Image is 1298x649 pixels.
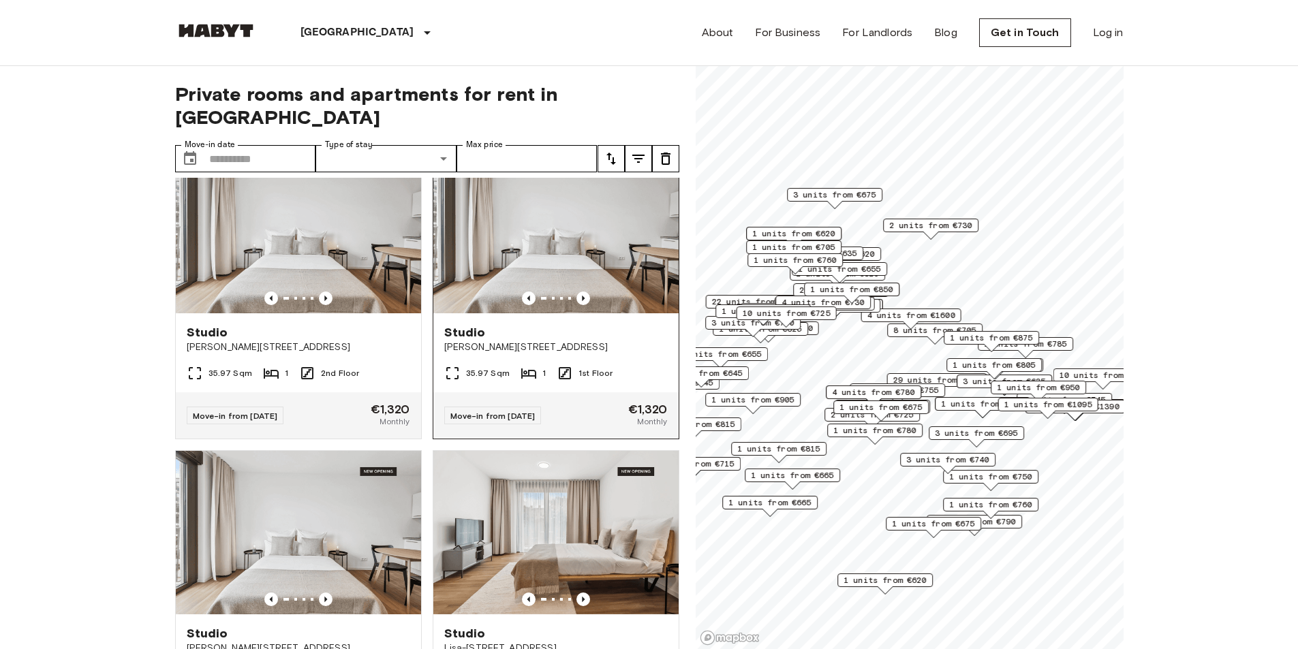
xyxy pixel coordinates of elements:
span: 4 units from €780 [832,386,915,398]
span: 2 units from €655 [679,348,762,360]
div: Map marker [948,358,1043,379]
span: 1 units from €665 [751,469,834,481]
a: About [702,25,734,41]
button: Previous image [264,291,278,305]
span: Studio [187,324,228,341]
div: Map marker [713,322,808,343]
div: Map marker [943,470,1038,491]
span: 3 units from €635 [963,375,1046,387]
div: Map marker [957,375,1052,396]
div: Map marker [826,385,921,407]
span: Move-in from [DATE] [450,411,536,421]
span: 1 units from €790 [933,516,1016,528]
div: Map marker [833,400,929,422]
span: 1 units from €635 [774,247,857,259]
span: 1 units from €645 [660,367,743,379]
div: Map marker [792,262,887,283]
span: 1 units from €685 [941,398,1024,410]
div: Map marker [705,295,805,316]
span: 1 units from €785 [984,338,1067,350]
span: 10 units from €645 [1059,369,1147,381]
span: 8 units from €705 [893,324,976,336]
span: 1 units from €1200 [724,322,812,334]
div: Map marker [722,496,818,517]
span: Monthly [380,415,410,428]
span: 1 units from €655 [798,263,881,275]
div: Map marker [718,321,818,343]
span: 1 units from €850 [810,283,893,296]
div: Map marker [837,573,933,595]
img: Marketing picture of unit DE-01-490-309-001 [176,451,421,614]
div: Map marker [929,426,1024,447]
span: 1 units from €895 [722,305,805,317]
span: €1,320 [371,403,410,415]
span: 1 units from €905 [711,394,794,406]
span: 1 units from €815 [737,443,820,455]
span: 1 units from €675 [839,401,923,413]
div: Map marker [804,283,899,304]
span: 1 units from €620 [844,574,927,586]
span: 1 units from €715 [651,458,735,470]
div: Map marker [861,308,961,330]
div: Map marker [785,299,880,320]
span: 1st Floor [578,367,613,379]
div: Map marker [900,453,995,474]
a: For Landlords [842,25,912,41]
span: 1 [285,367,288,379]
a: Log in [1093,25,1124,41]
span: 1 units from €875 [950,332,1033,344]
label: Move-in date [185,139,235,151]
span: 1 units from €780 [833,424,916,437]
div: Map marker [653,366,749,387]
button: Previous image [319,592,333,606]
div: Map marker [747,253,843,274]
div: Map marker [740,303,835,324]
div: Map marker [768,247,863,268]
span: 1 units from €805 [953,359,1036,371]
span: 1 units from €815 [652,418,735,430]
span: 1 units from €760 [754,254,837,266]
div: Map marker [775,296,871,317]
span: Studio [444,625,486,642]
div: Map marker [705,316,801,337]
div: Map marker [1017,393,1112,414]
div: Map marker [886,517,981,538]
a: Get in Touch [979,18,1071,47]
span: 3 units from €755 [856,384,939,396]
img: Marketing picture of unit DE-01-491-404-001 [433,451,679,614]
span: 10 units from €725 [742,307,830,319]
p: [GEOGRAPHIC_DATA] [300,25,414,41]
div: Map marker [827,424,923,445]
div: Map marker [943,498,1038,519]
span: 1 units from €1095 [1004,398,1092,411]
span: 1 units from €675 [892,518,975,530]
span: 1 units from €705 [752,241,835,253]
div: Map marker [935,397,1030,418]
a: Marketing picture of unit DE-01-490-109-001Previous imagePrevious imageStudio[PERSON_NAME][STREET... [433,149,679,439]
span: 3 units from €740 [906,454,989,466]
label: Type of stay [325,139,373,151]
span: 1 units from €665 [728,496,812,509]
div: Map marker [850,383,945,405]
div: Map marker [787,188,882,209]
span: 2nd Floor [321,367,359,379]
a: Marketing picture of unit DE-01-490-209-001Previous imagePrevious imageStudio[PERSON_NAME][STREET... [175,149,422,439]
button: Previous image [576,291,590,305]
div: Map marker [736,306,836,328]
div: Map marker [887,323,983,345]
span: 7 units from €665 [746,304,829,316]
span: 1 units from €750 [949,471,1032,483]
img: Habyt [175,24,257,37]
span: 1 units from €1390 [1031,400,1119,413]
span: 35.97 Sqm [466,367,510,379]
button: Choose date [176,145,204,172]
span: €1,320 [628,403,668,415]
div: Map marker [705,393,801,414]
button: Previous image [522,592,536,606]
div: Map marker [673,347,768,368]
span: 2 units from €730 [799,284,882,296]
span: [PERSON_NAME][STREET_ADDRESS] [444,341,668,354]
button: Previous image [576,592,590,606]
div: Map marker [746,240,841,262]
span: 3 units from €675 [793,189,876,201]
